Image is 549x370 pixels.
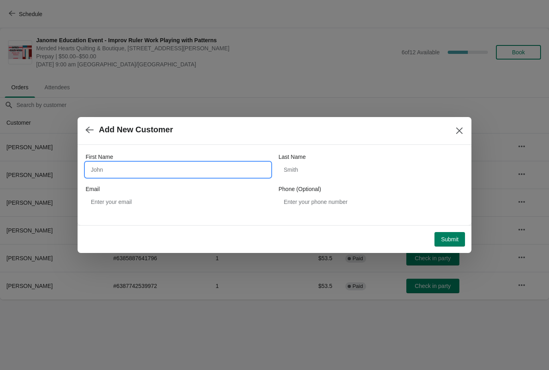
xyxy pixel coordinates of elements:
label: Email [86,185,100,193]
input: Enter your email [86,195,270,209]
button: Close [452,123,467,138]
input: Smith [279,162,463,177]
button: Submit [434,232,465,247]
label: Phone (Optional) [279,185,321,193]
span: Submit [441,236,459,243]
input: John [86,162,270,177]
input: Enter your phone number [279,195,463,209]
label: First Name [86,153,113,161]
label: Last Name [279,153,306,161]
h2: Add New Customer [99,125,173,134]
